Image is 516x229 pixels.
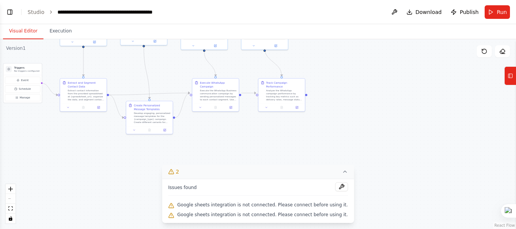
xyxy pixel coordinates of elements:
[258,78,305,112] div: Track Campaign PerformanceAnalyze the WhatsApp campaign performance by tracking key metrics such ...
[144,39,166,43] button: Open in side panel
[14,69,39,72] p: No triggers configured
[416,8,442,16] span: Download
[42,81,58,97] g: Edge from triggers to e83b5ebd-5023-4009-92c5-68d5c873fc07
[142,47,151,99] g: Edge from fc6ff796-8fee-4d6b-8dec-56f3bf3e267a to a11b4b32-f458-4c6d-b21e-adecab981ef5
[494,223,515,227] a: React Flow attribution
[403,5,445,19] button: Download
[43,23,78,39] button: Execution
[448,5,482,19] button: Publish
[3,63,42,103] div: TriggersNo triggers configuredEventScheduleManage
[485,5,510,19] button: Run
[5,94,40,101] button: Manage
[266,89,303,101] div: Analyze the WhatsApp campaign performance by tracking key metrics such as delivery rates, message...
[224,105,237,110] button: Open in side panel
[6,45,26,51] div: Version 1
[192,78,239,112] div: Execute WhatsApp CampaignExecute the WhatsApp Business communication campaign by sending personal...
[28,9,45,15] a: Studio
[92,105,105,110] button: Open in side panel
[60,78,107,112] div: Extract and Segment Contact DataExtract contact information from the provided spreadsheet at {spr...
[82,48,85,76] g: Edge from 44477f6e-d880-4294-9ba8-689e67fbbfa0 to e83b5ebd-5023-4009-92c5-68d5c873fc07
[158,128,171,132] button: Open in side panel
[5,85,40,92] button: Schedule
[265,43,287,48] button: Open in side panel
[6,214,15,223] button: toggle interactivity
[21,78,29,82] span: Event
[6,204,15,214] button: fit view
[141,128,157,132] button: No output available
[162,165,354,179] button: 2
[175,91,190,120] g: Edge from a11b4b32-f458-4c6d-b21e-adecab981ef5 to 0f351558-c93a-45f0-9493-e09c8a4b2fe3
[207,105,223,110] button: No output available
[241,91,256,95] g: Edge from 0f351558-c93a-45f0-9493-e09c8a4b2fe3 to 07e0446f-124d-482d-81ee-a21a2b59c5e4
[266,81,303,88] div: Track Campaign Performance
[460,8,479,16] span: Publish
[202,52,218,76] g: Edge from a7792044-3e10-4554-a72d-94acfbcb3426 to 0f351558-c93a-45f0-9493-e09c8a4b2fe3
[200,89,236,101] div: Execute the WhatsApp Business communication campaign by sending personalized messages to each con...
[168,184,197,191] span: Issues found
[290,105,303,110] button: Open in side panel
[68,89,104,101] div: Extract contact information from the provided spreadsheet at {spreadsheet_url}, organize the data...
[6,184,15,194] button: zoom in
[84,40,105,44] button: Open in side panel
[6,184,15,223] div: React Flow controls
[28,8,171,16] nav: breadcrumb
[68,81,104,88] div: Extract and Segment Contact Data
[205,43,226,48] button: Open in side panel
[263,48,284,76] g: Edge from 9ce1875d-e389-4bd2-9fdf-5abe1e098ad9 to 07e0446f-124d-482d-81ee-a21a2b59c5e4
[177,202,348,208] span: Google sheets integration is not connected. Please connect before using it.
[20,96,30,100] span: Manage
[19,87,31,91] span: Schedule
[109,91,190,97] g: Edge from e83b5ebd-5023-4009-92c5-68d5c873fc07 to 0f351558-c93a-45f0-9493-e09c8a4b2fe3
[176,168,179,175] span: 2
[109,93,124,120] g: Edge from e83b5ebd-5023-4009-92c5-68d5c873fc07 to a11b4b32-f458-4c6d-b21e-adecab981ef5
[134,103,170,111] div: Create Personalized Message Templates
[14,66,39,69] h3: Triggers
[126,101,173,134] div: Create Personalized Message TemplatesDevelop engaging, personalized message templates for the {ca...
[3,23,43,39] button: Visual Editor
[5,77,40,84] button: Event
[177,212,348,218] span: Google sheets integration is not connected. Please connect before using it.
[134,112,170,124] div: Develop engaging, personalized message templates for the {campaign_type} campaign. Create differe...
[497,8,507,16] span: Run
[5,7,15,17] button: Show left sidebar
[200,81,236,88] div: Execute WhatsApp Campaign
[273,105,289,110] button: No output available
[75,105,91,110] button: No output available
